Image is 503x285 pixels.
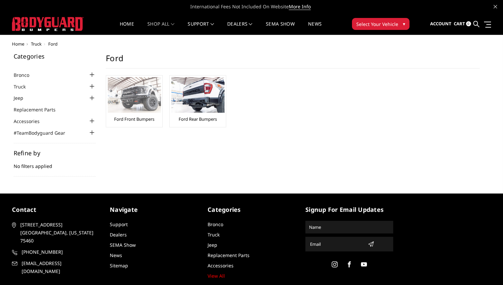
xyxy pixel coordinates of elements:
a: Accessories [14,118,48,125]
h5: contact [12,205,100,214]
a: Truck [14,83,34,90]
span: [STREET_ADDRESS] [GEOGRAPHIC_DATA], [US_STATE] 75460 [20,221,97,245]
a: Truck [31,41,42,47]
h5: Navigate [110,205,198,214]
input: Name [306,222,392,232]
span: Account [430,21,451,27]
a: [PHONE_NUMBER] [12,248,100,256]
button: Select Your Vehicle [352,18,410,30]
a: Sitemap [110,262,128,269]
h5: Categories [14,53,96,59]
iframe: Chat Widget [470,253,503,285]
h5: signup for email updates [305,205,393,214]
div: No filters applied [14,150,96,177]
a: shop all [147,22,174,35]
span: ▾ [403,20,405,27]
span: Select Your Vehicle [356,21,398,28]
a: [EMAIL_ADDRESS][DOMAIN_NAME] [12,259,100,275]
a: Support [188,22,214,35]
span: [EMAIL_ADDRESS][DOMAIN_NAME] [22,259,99,275]
a: News [110,252,122,258]
span: 0 [466,21,471,26]
a: Home [120,22,134,35]
span: Ford [48,41,58,47]
a: News [308,22,322,35]
span: Cart [454,21,465,27]
a: Home [12,41,24,47]
img: BODYGUARD BUMPERS [12,17,84,31]
h5: Refine by [14,150,96,156]
a: Truck [208,231,220,238]
a: Dealers [227,22,252,35]
h1: Ford [106,53,480,69]
a: Cart 0 [454,15,471,33]
a: Replacement Parts [208,252,250,258]
a: Jeep [14,94,32,101]
a: Accessories [208,262,234,269]
a: Dealers [110,231,127,238]
a: Ford Front Bumpers [114,116,154,122]
a: Support [110,221,128,227]
a: SEMA Show [266,22,295,35]
input: Email [307,239,365,249]
h5: Categories [208,205,295,214]
a: More Info [289,3,311,10]
span: [PHONE_NUMBER] [22,248,99,256]
a: Jeep [208,242,217,248]
a: View All [208,273,225,279]
a: Account [430,15,451,33]
a: Ford Rear Bumpers [179,116,217,122]
a: Bronco [14,71,38,78]
a: #TeamBodyguard Gear [14,129,74,136]
a: Replacement Parts [14,106,64,113]
a: SEMA Show [110,242,136,248]
a: Bronco [208,221,223,227]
